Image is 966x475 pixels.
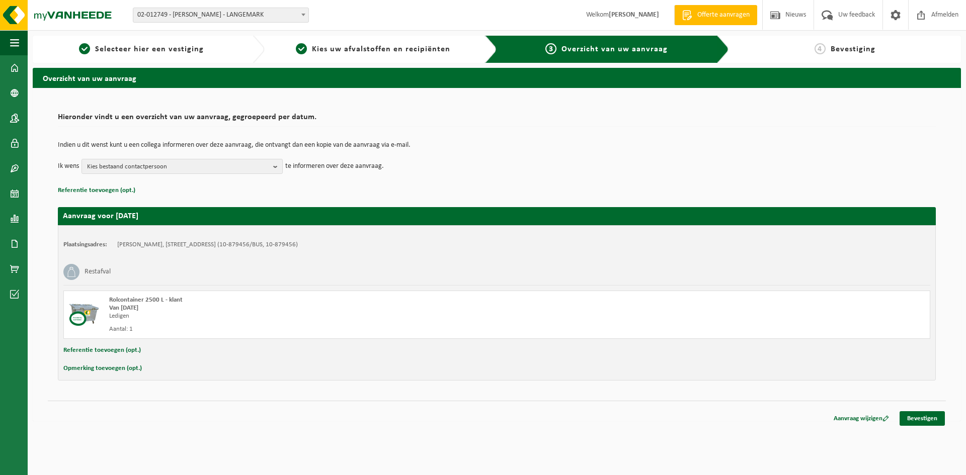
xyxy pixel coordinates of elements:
span: 3 [545,43,556,54]
p: Ik wens [58,159,79,174]
a: Offerte aanvragen [674,5,757,25]
span: Kies bestaand contactpersoon [87,159,269,174]
button: Referentie toevoegen (opt.) [63,344,141,357]
h2: Overzicht van uw aanvraag [33,68,961,87]
h2: Hieronder vindt u een overzicht van uw aanvraag, gegroepeerd per datum. [58,113,936,127]
button: Opmerking toevoegen (opt.) [63,362,142,375]
p: Indien u dit wenst kunt u een collega informeren over deze aanvraag, die ontvangt dan een kopie v... [58,142,936,149]
span: 2 [296,43,307,54]
span: 4 [815,43,826,54]
button: Referentie toevoegen (opt.) [58,184,135,197]
h3: Restafval [85,264,111,280]
button: Kies bestaand contactpersoon [82,159,283,174]
div: Ledigen [109,312,537,320]
a: Bevestigen [900,411,945,426]
strong: Aanvraag voor [DATE] [63,212,138,220]
span: Rolcontainer 2500 L - klant [109,297,183,303]
a: 2Kies uw afvalstoffen en recipiënten [270,43,476,55]
p: te informeren over deze aanvraag. [285,159,384,174]
span: Bevestiging [831,45,875,53]
span: Overzicht van uw aanvraag [561,45,668,53]
td: [PERSON_NAME], [STREET_ADDRESS] (10-879456/BUS, 10-879456) [117,241,298,249]
a: Aanvraag wijzigen [826,411,897,426]
span: Selecteer hier een vestiging [95,45,204,53]
img: WB-2500-CU.png [69,296,99,326]
strong: [PERSON_NAME] [609,11,659,19]
a: 1Selecteer hier een vestiging [38,43,245,55]
span: 1 [79,43,90,54]
span: Offerte aanvragen [695,10,752,20]
span: 02-012749 - DEMAGRI LANGEMARK - LANGEMARK [133,8,309,23]
div: Aantal: 1 [109,325,537,333]
span: 02-012749 - DEMAGRI LANGEMARK - LANGEMARK [133,8,308,22]
span: Kies uw afvalstoffen en recipiënten [312,45,450,53]
strong: Plaatsingsadres: [63,241,107,248]
strong: Van [DATE] [109,305,138,311]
